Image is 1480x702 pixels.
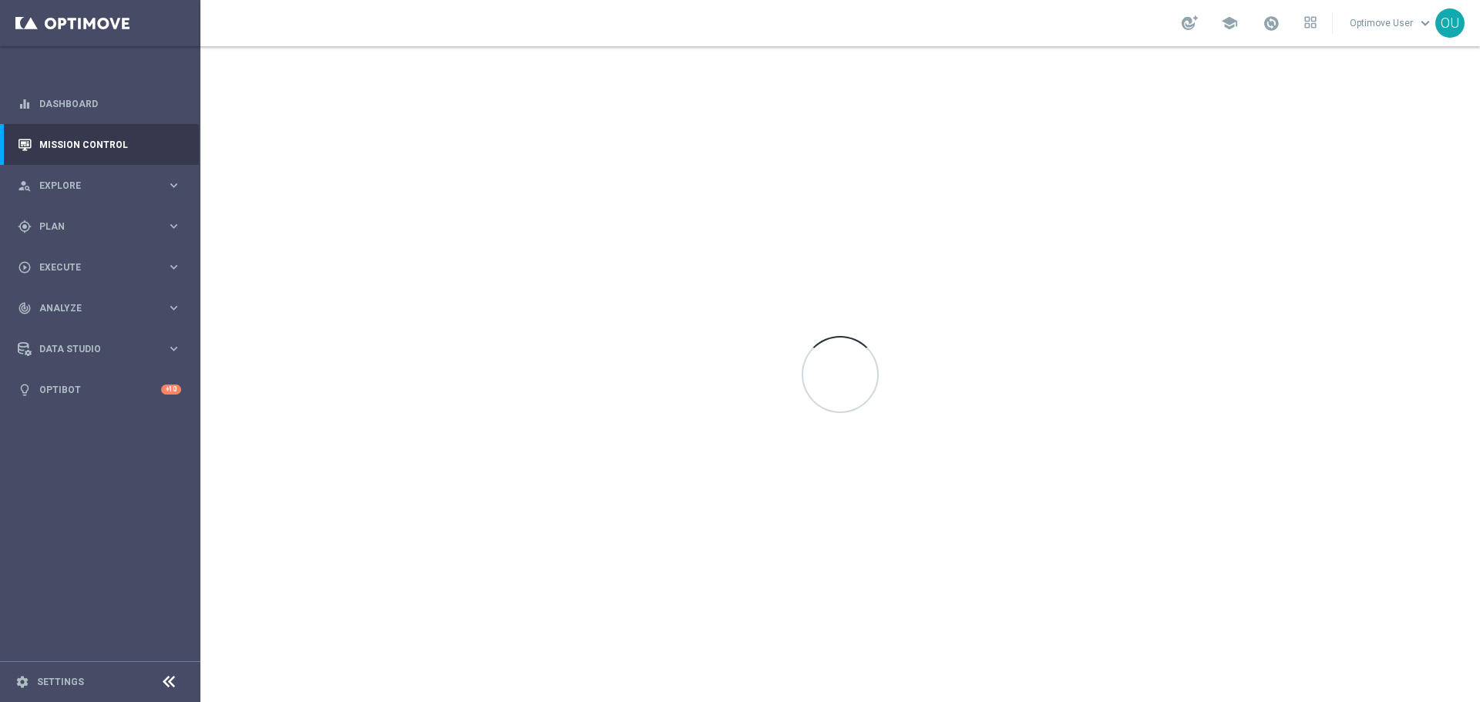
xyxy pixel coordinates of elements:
[39,263,166,272] span: Execute
[18,383,32,397] i: lightbulb
[17,220,182,233] button: gps_fixed Plan keyboard_arrow_right
[1221,15,1238,32] span: school
[18,369,181,410] div: Optibot
[1417,15,1434,32] span: keyboard_arrow_down
[17,180,182,192] button: person_search Explore keyboard_arrow_right
[1348,12,1435,35] a: Optimove Userkeyboard_arrow_down
[1435,8,1465,38] div: OU
[39,124,181,165] a: Mission Control
[18,220,32,233] i: gps_fixed
[166,301,181,315] i: keyboard_arrow_right
[166,178,181,193] i: keyboard_arrow_right
[37,677,84,687] a: Settings
[18,220,166,233] div: Plan
[39,344,166,354] span: Data Studio
[18,301,166,315] div: Analyze
[18,301,32,315] i: track_changes
[17,98,182,110] button: equalizer Dashboard
[18,97,32,111] i: equalizer
[17,139,182,151] button: Mission Control
[161,385,181,395] div: +10
[166,260,181,274] i: keyboard_arrow_right
[17,261,182,274] button: play_circle_outline Execute keyboard_arrow_right
[39,304,166,313] span: Analyze
[39,222,166,231] span: Plan
[39,181,166,190] span: Explore
[17,384,182,396] button: lightbulb Optibot +10
[18,124,181,165] div: Mission Control
[18,260,166,274] div: Execute
[18,83,181,124] div: Dashboard
[39,369,161,410] a: Optibot
[17,302,182,314] button: track_changes Analyze keyboard_arrow_right
[18,260,32,274] i: play_circle_outline
[15,675,29,689] i: settings
[18,179,166,193] div: Explore
[166,341,181,356] i: keyboard_arrow_right
[17,343,182,355] button: Data Studio keyboard_arrow_right
[166,219,181,233] i: keyboard_arrow_right
[39,83,181,124] a: Dashboard
[18,179,32,193] i: person_search
[18,342,166,356] div: Data Studio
